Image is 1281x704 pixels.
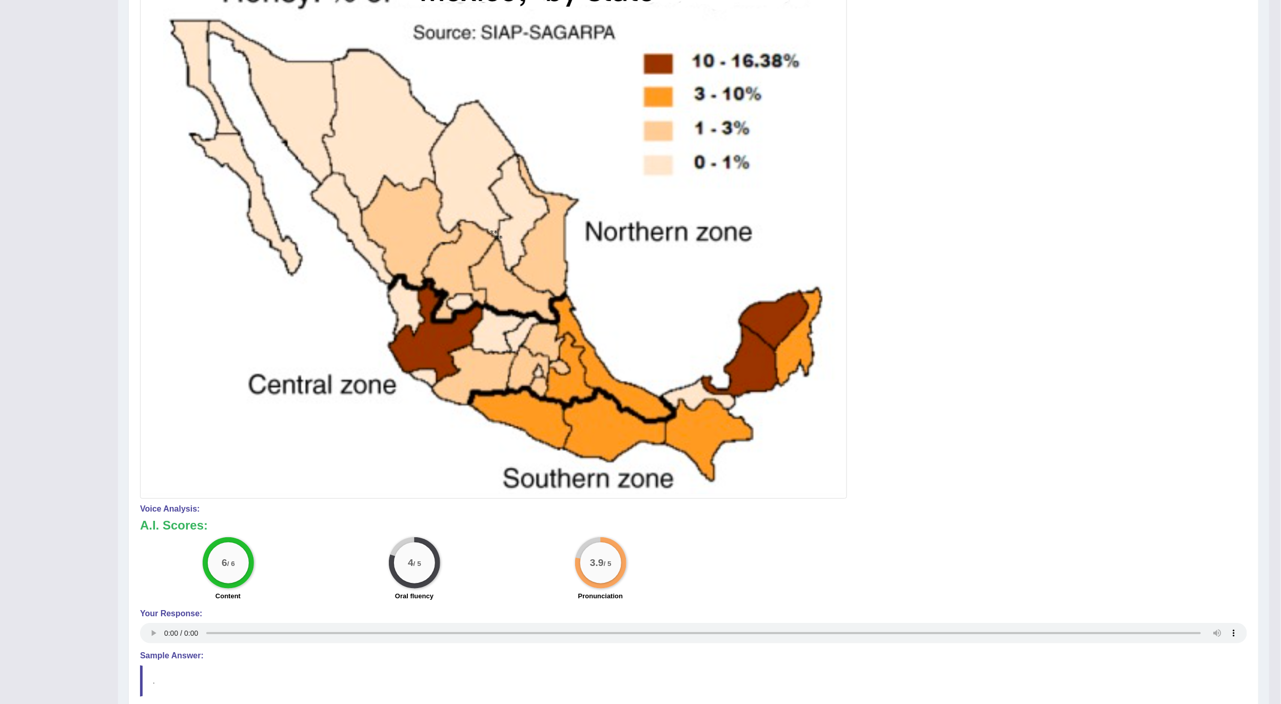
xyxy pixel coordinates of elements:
small: / 5 [603,560,611,568]
label: Content [215,591,241,601]
small: / 5 [413,560,421,568]
blockquote: . [140,666,1247,697]
b: A.I. Scores: [140,518,208,532]
big: 6 [222,557,227,569]
label: Pronunciation [578,591,623,601]
label: Oral fluency [395,591,433,601]
big: 3.9 [590,557,604,569]
h4: Your Response: [140,609,1247,618]
h4: Sample Answer: [140,651,1247,660]
small: / 6 [227,560,234,568]
big: 4 [408,557,413,569]
h4: Voice Analysis: [140,504,1247,514]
